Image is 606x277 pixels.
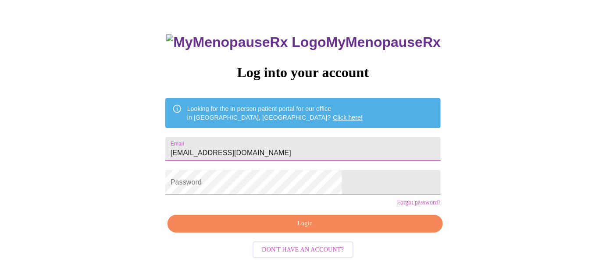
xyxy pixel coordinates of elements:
[165,64,441,81] h3: Log into your account
[166,34,326,50] img: MyMenopauseRx Logo
[250,245,356,253] a: Don't have an account?
[397,199,441,206] a: Forgot password?
[166,34,441,50] h3: MyMenopauseRx
[178,218,433,229] span: Login
[187,101,363,125] div: Looking for the in person patient portal for our office in [GEOGRAPHIC_DATA], [GEOGRAPHIC_DATA]?
[253,241,354,259] button: Don't have an account?
[262,245,344,256] span: Don't have an account?
[168,215,443,233] button: Login
[333,114,363,121] a: Click here!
